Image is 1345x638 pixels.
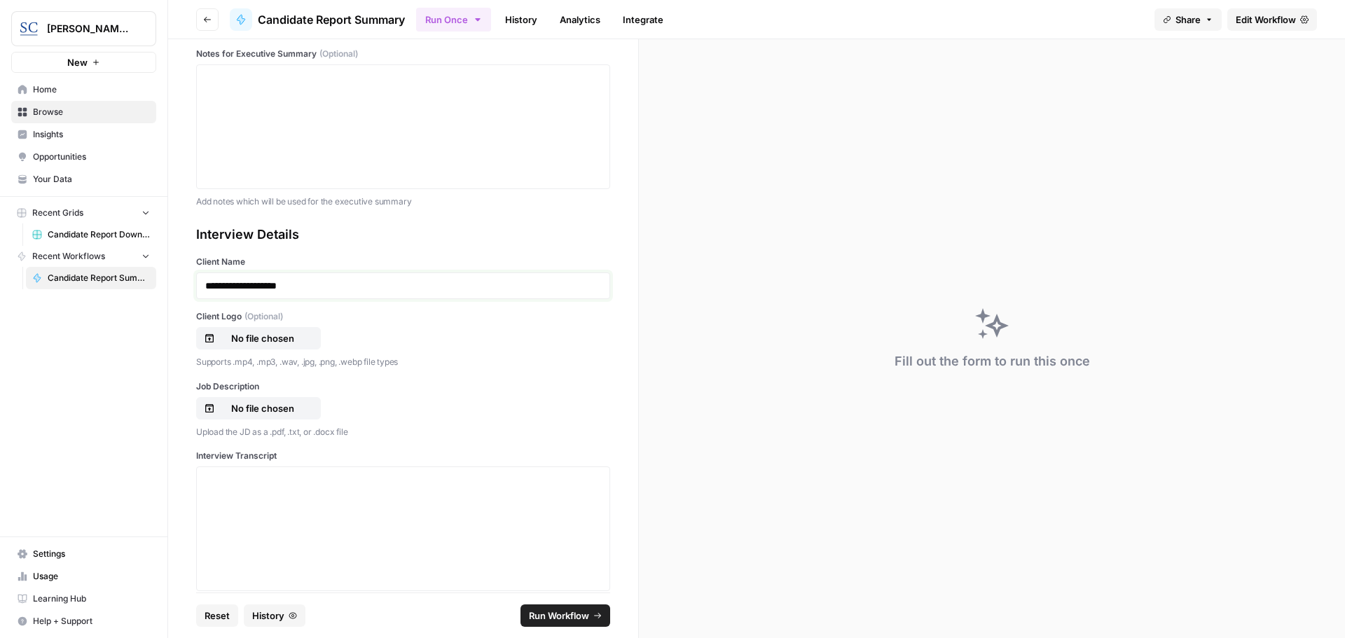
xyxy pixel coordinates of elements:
[218,401,308,415] p: No file chosen
[33,592,150,605] span: Learning Hub
[47,22,132,36] span: [PERSON_NAME] LA
[244,604,305,627] button: History
[196,604,238,627] button: Reset
[252,609,284,623] span: History
[16,16,41,41] img: Stanton Chase LA Logo
[48,272,150,284] span: Candidate Report Summary
[1227,8,1317,31] a: Edit Workflow
[11,123,156,146] a: Insights
[196,310,610,323] label: Client Logo
[230,8,405,31] a: Candidate Report Summary
[520,604,610,627] button: Run Workflow
[48,228,150,241] span: Candidate Report Download Sheet
[205,609,230,623] span: Reset
[11,202,156,223] button: Recent Grids
[33,615,150,627] span: Help + Support
[416,8,491,32] button: Run Once
[196,256,610,268] label: Client Name
[196,225,610,244] div: Interview Details
[33,570,150,583] span: Usage
[11,11,156,46] button: Workspace: Stanton Chase LA
[196,195,610,209] p: Add notes which will be used for the executive summary
[614,8,672,31] a: Integrate
[11,543,156,565] a: Settings
[218,331,308,345] p: No file chosen
[33,128,150,141] span: Insights
[33,106,150,118] span: Browse
[32,207,83,219] span: Recent Grids
[11,610,156,632] button: Help + Support
[196,380,610,393] label: Job Description
[26,267,156,289] a: Candidate Report Summary
[11,146,156,168] a: Opportunities
[1236,13,1296,27] span: Edit Workflow
[1175,13,1201,27] span: Share
[11,565,156,588] a: Usage
[529,609,589,623] span: Run Workflow
[11,52,156,73] button: New
[33,548,150,560] span: Settings
[196,425,610,439] p: Upload the JD as a .pdf, .txt, or .docx file
[551,8,609,31] a: Analytics
[33,151,150,163] span: Opportunities
[26,223,156,246] a: Candidate Report Download Sheet
[11,78,156,101] a: Home
[196,48,610,60] label: Notes for Executive Summary
[33,83,150,96] span: Home
[244,310,283,323] span: (Optional)
[11,168,156,190] a: Your Data
[1154,8,1222,31] button: Share
[497,8,546,31] a: History
[32,250,105,263] span: Recent Workflows
[258,11,405,28] span: Candidate Report Summary
[11,101,156,123] a: Browse
[319,48,358,60] span: (Optional)
[11,246,156,267] button: Recent Workflows
[67,55,88,69] span: New
[895,352,1090,371] div: Fill out the form to run this once
[196,450,610,462] label: Interview Transcript
[196,327,321,349] button: No file chosen
[196,355,610,369] p: Supports .mp4, .mp3, .wav, .jpg, .png, .webp file types
[196,397,321,419] button: No file chosen
[11,588,156,610] a: Learning Hub
[33,173,150,186] span: Your Data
